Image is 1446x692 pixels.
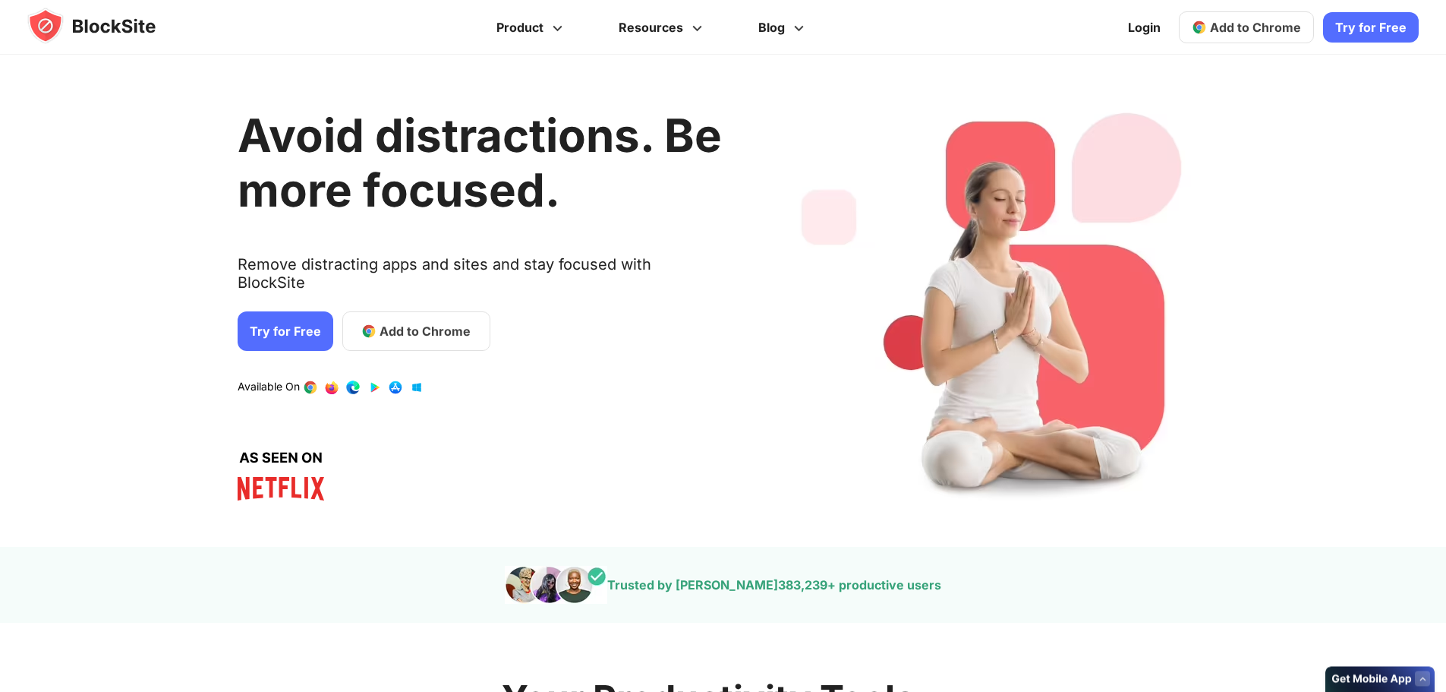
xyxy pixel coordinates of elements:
[342,311,490,351] a: Add to Chrome
[238,255,722,304] text: Remove distracting apps and sites and stay focused with BlockSite
[380,322,471,340] span: Add to Chrome
[1323,12,1419,43] a: Try for Free
[1210,20,1301,35] span: Add to Chrome
[607,577,941,592] text: Trusted by [PERSON_NAME] + productive users
[27,8,185,44] img: blocksite-icon.5d769676.svg
[1192,20,1207,35] img: chrome-icon.svg
[238,108,722,217] h1: Avoid distractions. Be more focused.
[238,311,333,351] a: Try for Free
[505,566,607,604] img: pepole images
[778,577,827,592] span: 383,239
[238,380,300,395] text: Available On
[1179,11,1314,43] a: Add to Chrome
[1119,9,1170,46] a: Login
